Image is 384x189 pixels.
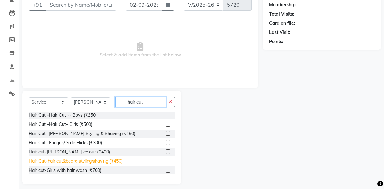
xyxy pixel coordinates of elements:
[29,140,102,146] div: Hair Cut -Fringes/ Side Flicks (₹300)
[269,2,297,8] div: Membership:
[29,149,110,155] div: Hair cut-[PERSON_NAME] colour (₹400)
[269,20,295,27] div: Card on file:
[29,158,122,165] div: Hair Cut-hair cut&beard styling/shaving (₹450)
[115,97,166,107] input: Search or Scan
[29,112,97,119] div: Hair Cut -Hair Cut -- Boys (₹250)
[29,18,252,82] span: Select & add items from the list below
[269,38,283,45] div: Points:
[269,11,294,17] div: Total Visits:
[269,29,290,36] div: Last Visit:
[29,130,135,137] div: Hair Cut -[PERSON_NAME] Styling & Shaving (₹150)
[29,167,101,174] div: Hair cut-Girls with hair wash (₹700)
[29,121,92,128] div: Hair Cut -Hair Cut- Girls (₹500)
